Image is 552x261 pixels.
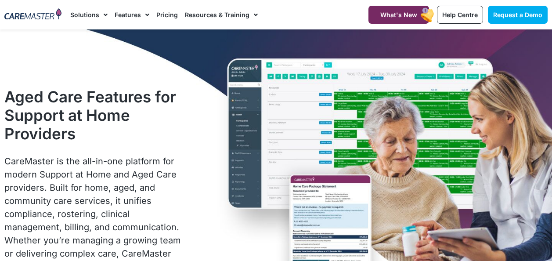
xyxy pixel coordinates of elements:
a: Help Centre [437,6,483,24]
a: Request a Demo [488,6,548,24]
img: CareMaster Logo [4,8,61,21]
span: What's New [380,11,417,18]
span: Help Centre [442,11,478,18]
span: Request a Demo [493,11,542,18]
h1: Aged Care Features for Support at Home Providers [4,87,189,143]
a: What's New [368,6,429,24]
